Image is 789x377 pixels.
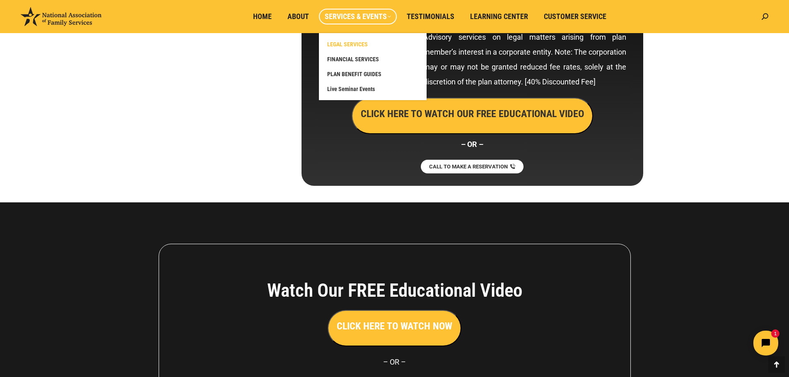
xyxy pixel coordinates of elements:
span: Live Seminar Events [327,85,375,93]
strong: – OR – [461,140,483,149]
a: FINANCIAL SERVICES [323,52,422,67]
span: Customer Service [544,12,606,21]
span: LEGAL SERVICES [327,41,368,48]
a: LEGAL SERVICES [323,37,422,52]
a: CLICK HERE TO WATCH NOW [328,322,461,331]
span: – OR – [383,358,406,366]
a: PLAN BENEFIT GUIDES [323,67,422,82]
a: Learning Center [464,9,534,24]
h3: CLICK HERE TO WATCH NOW [337,319,452,333]
span: PLAN BENEFIT GUIDES [327,70,381,78]
a: Customer Service [538,9,612,24]
button: CLICK HERE TO WATCH OUR FREE EDUCATIONAL VIDEO [352,98,593,134]
a: Home [247,9,277,24]
span: FINANCIAL SERVICES [327,55,379,63]
a: CALL TO MAKE A RESERVATION [421,160,524,173]
span: Learning Center [470,12,528,21]
span: About [287,12,309,21]
h4: Watch Our FREE Educational Video [221,279,568,302]
p: Advisory services on legal matters arising from plan member’s interest in a corporate entity. Not... [423,30,626,89]
span: Home [253,12,272,21]
span: Testimonials [407,12,454,21]
span: Services & Events [325,12,391,21]
span: CALL TO MAKE A RESERVATION [429,164,508,169]
a: About [282,9,315,24]
h3: CLICK HERE TO WATCH OUR FREE EDUCATIONAL VIDEO [361,107,584,121]
a: Testimonials [401,9,460,24]
button: CLICK HERE TO WATCH NOW [328,310,461,346]
a: CLICK HERE TO WATCH OUR FREE EDUCATIONAL VIDEO [352,110,593,119]
iframe: Tidio Chat [643,324,785,363]
img: National Association of Family Services [21,7,101,26]
a: Live Seminar Events [323,82,422,96]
